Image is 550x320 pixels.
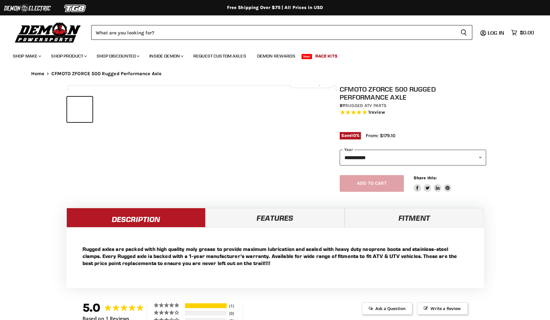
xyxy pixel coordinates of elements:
img: Demon Powersports [13,21,83,44]
span: Share this: [414,175,437,180]
input: Search [91,25,455,40]
h1: CFMOTO ZFORCE 500 Rugged Performance Axle [340,85,486,101]
a: Rugged ATV Parts [345,103,387,108]
span: review [370,110,385,115]
span: Rated 5.0 out of 5 stars 1 reviews [340,109,486,116]
div: 1 [228,303,241,309]
a: Shop Make [8,49,45,63]
a: $0.00 [508,28,537,37]
div: 5-Star Ratings [185,303,227,308]
p: Rugged axles are packed with high quality moly grease to provide maximum lubrication and sealed w... [83,245,468,267]
select: year [340,150,486,165]
form: Product [91,25,472,40]
a: Features [205,208,345,227]
span: From: $179.10 [366,133,395,138]
strong: 5.0 [83,301,101,315]
ul: Main menu [8,47,532,63]
aside: Share this: [414,175,452,192]
span: Click to expand [293,81,329,86]
a: Shop Product [46,49,91,63]
span: $0.00 [520,30,534,36]
span: Ask a Question [362,302,412,315]
a: Fitment [345,208,484,227]
button: Search [455,25,472,40]
a: Shop Discounted [92,49,143,63]
a: Demon Rewards [252,49,300,63]
a: Log in [485,30,508,36]
img: TGB Logo 2 [51,2,100,14]
span: 10 [351,133,356,138]
a: Home [31,71,45,76]
span: New! [301,54,312,59]
span: Write a Review [417,302,467,315]
img: Demon Electric Logo 2 [3,2,51,14]
span: Save % [340,132,361,139]
a: Description [66,208,205,227]
div: 5 ★ [153,302,184,308]
a: Inside Demon [144,49,187,63]
span: 1 reviews [368,110,385,115]
span: CFMOTO ZFORCE 500 Rugged Performance Axle [51,71,162,76]
nav: Breadcrumbs [18,71,532,76]
a: Race Kits [310,49,342,63]
div: 100% [185,303,227,308]
button: IMAGE thumbnail [67,97,92,122]
div: Free Shipping Over $75 | All Prices In USD [18,5,532,11]
a: Request Custom Axles [188,49,251,63]
div: by [340,102,486,109]
span: Log in [488,30,504,36]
